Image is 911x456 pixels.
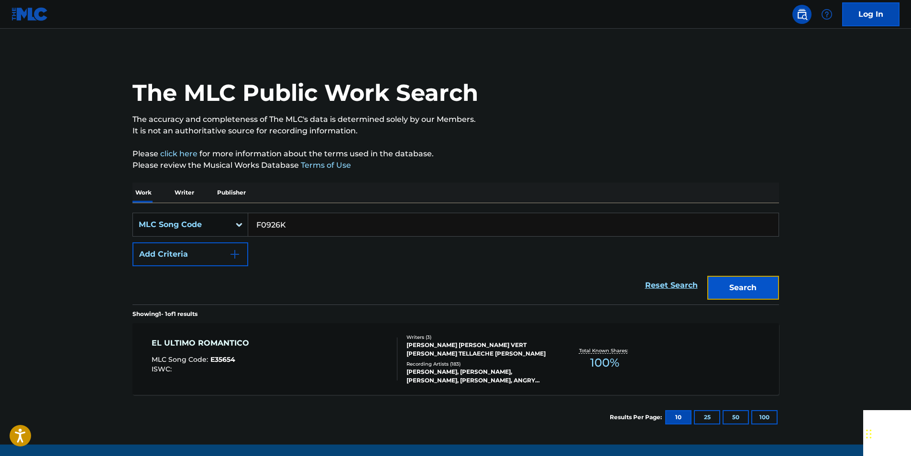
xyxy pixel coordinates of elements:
[139,219,225,230] div: MLC Song Code
[132,310,198,318] p: Showing 1 - 1 of 1 results
[821,9,833,20] img: help
[132,213,779,304] form: Search Form
[665,410,691,424] button: 10
[132,160,779,171] p: Please review the Musical Works Database
[11,7,48,21] img: MLC Logo
[863,410,911,456] iframe: Chat Widget
[172,183,197,203] p: Writer
[640,275,702,296] a: Reset Search
[866,420,872,448] div: Drag
[406,341,551,358] div: [PERSON_NAME] [PERSON_NAME] VERT [PERSON_NAME] TELLAECHE [PERSON_NAME]
[579,347,630,354] p: Total Known Shares:
[214,183,249,203] p: Publisher
[842,2,900,26] a: Log In
[160,149,198,158] a: click here
[132,114,779,125] p: The accuracy and completeness of The MLC's data is determined solely by our Members.
[751,410,778,424] button: 100
[406,368,551,385] div: [PERSON_NAME], [PERSON_NAME], [PERSON_NAME], [PERSON_NAME], ANGRY [PERSON_NAME]
[723,410,749,424] button: 50
[817,5,836,24] div: Help
[132,242,248,266] button: Add Criteria
[152,355,210,364] span: MLC Song Code :
[590,354,619,371] span: 100 %
[694,410,720,424] button: 25
[796,9,808,20] img: search
[132,148,779,160] p: Please for more information about the terms used in the database.
[132,323,779,395] a: EL ULTIMO ROMANTICOMLC Song Code:E35654ISWC:Writers (3)[PERSON_NAME] [PERSON_NAME] VERT [PERSON_N...
[152,337,254,349] div: EL ULTIMO ROMANTICO
[132,125,779,137] p: It is not an authoritative source for recording information.
[406,334,551,341] div: Writers ( 3 )
[229,249,241,260] img: 9d2ae6d4665cec9f34b9.svg
[210,355,235,364] span: E35654
[132,183,154,203] p: Work
[132,78,478,107] h1: The MLC Public Work Search
[152,365,174,373] span: ISWC :
[707,276,779,300] button: Search
[299,161,351,170] a: Terms of Use
[792,5,812,24] a: Public Search
[610,413,664,422] p: Results Per Page:
[406,360,551,368] div: Recording Artists ( 183 )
